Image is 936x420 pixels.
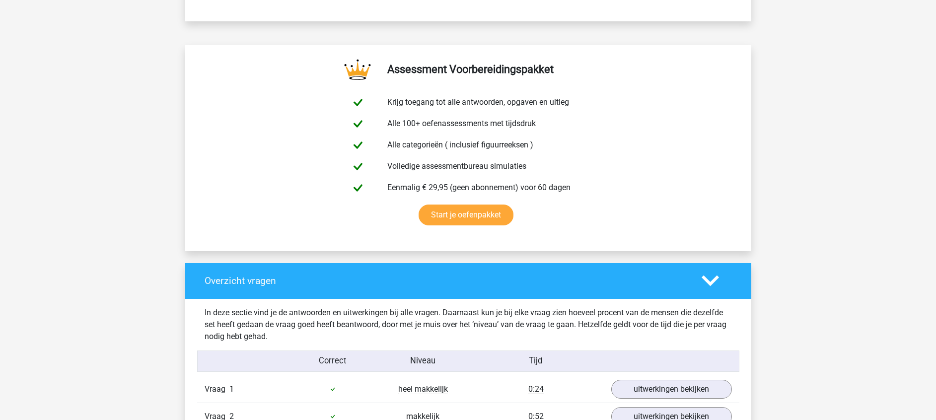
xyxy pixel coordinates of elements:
a: Start je oefenpakket [419,205,513,225]
h4: Overzicht vragen [205,275,687,286]
span: heel makkelijk [398,384,448,394]
span: 1 [229,384,234,394]
span: Vraag [205,383,229,395]
div: Correct [288,355,378,367]
div: Niveau [378,355,468,367]
div: In deze sectie vind je de antwoorden en uitwerkingen bij alle vragen. Daarnaast kun je bij elke v... [197,307,739,343]
a: uitwerkingen bekijken [611,380,732,399]
div: Tijd [468,355,603,367]
span: 0:24 [528,384,544,394]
